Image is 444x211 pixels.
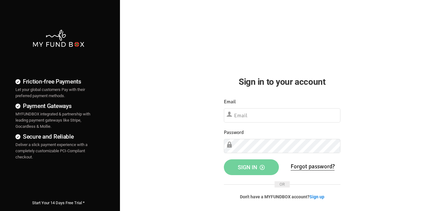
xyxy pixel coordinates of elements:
h4: Payment Gateways [15,101,101,110]
a: Sign up [310,194,324,199]
span: Sign in [238,164,265,170]
label: Email [224,98,236,106]
a: Forgot password? [291,163,335,170]
img: mfbwhite.png [32,29,85,47]
button: Sign in [224,159,279,175]
span: MYFUNDBOX integrated & partnership with leading payment gateways like Stripe, Gocardless & Mollie. [15,112,90,129]
p: Don't have a MYFUNDBOX account? [224,194,340,200]
input: Email [224,108,340,123]
span: Deliver a slick payment experience with a completely customizable PCI-Compliant checkout. [15,142,88,159]
h4: Friction-free Payments [15,77,101,86]
label: Password [224,129,244,136]
span: OR [275,181,290,187]
h4: Secure and Reliable [15,132,101,141]
span: Let your global customers Pay with their preferred payment methods. [15,87,85,98]
h2: Sign in to your account [224,75,340,88]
